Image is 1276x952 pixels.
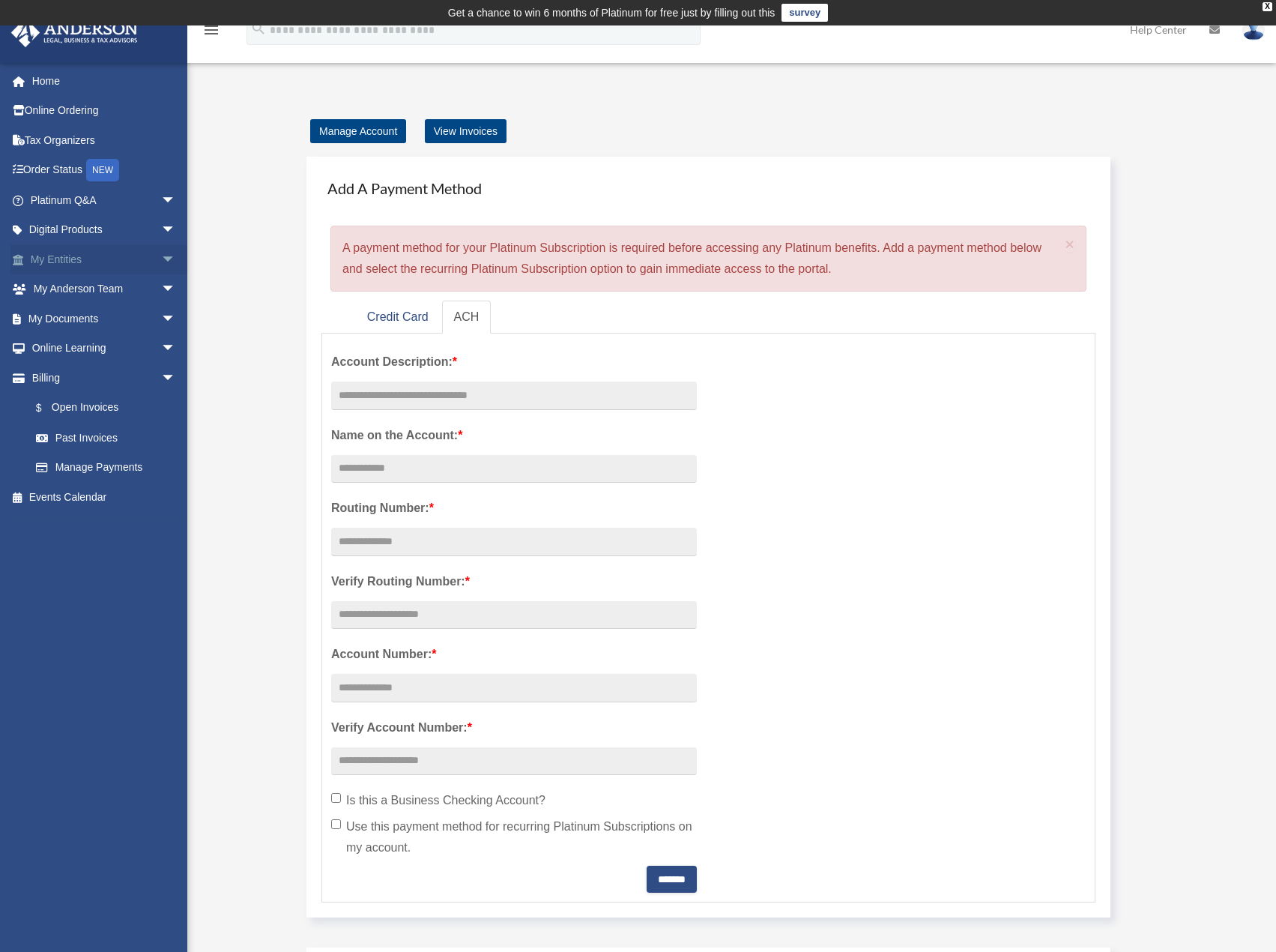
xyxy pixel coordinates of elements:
[21,423,199,453] a: Past Invoices
[10,244,199,274] a: My Entitiesarrow_drop_down
[10,155,199,186] a: Order StatusNEW
[161,215,191,246] span: arrow_drop_down
[10,304,199,334] a: My Documentsarrow_drop_down
[448,4,775,22] div: Get a chance to win 6 months of Platinum for free just by filling out this
[161,244,191,275] span: arrow_drop_down
[1065,235,1075,253] span: ×
[10,125,199,155] a: Tax Organizers
[331,790,697,811] label: Is this a Business Checking Account?
[44,399,52,418] span: $
[10,66,199,96] a: Home
[331,717,697,738] label: Verify Account Number:
[1065,236,1075,252] button: Close
[161,334,191,364] span: arrow_drop_down
[781,4,828,22] a: survey
[1263,2,1272,11] div: close
[86,159,119,181] div: NEW
[21,393,199,424] a: $Open Invoices
[331,644,697,665] label: Account Number:
[331,425,697,446] label: Name on the Account:
[331,571,697,592] label: Verify Routing Number:
[202,26,220,39] a: menu
[425,119,507,143] a: View Invoices
[330,226,1086,292] div: A payment method for your Platinum Subscription is required before accessing any Platinum benefit...
[202,21,220,39] i: menu
[10,334,199,364] a: Online Learningarrow_drop_down
[7,18,142,47] img: Anderson Advisors Platinum Portal
[10,363,199,393] a: Billingarrow_drop_down
[310,119,406,143] a: Manage Account
[10,274,199,304] a: My Anderson Teamarrow_drop_down
[331,793,341,803] input: Is this a Business Checking Account?
[1242,19,1265,40] img: User Pic
[10,215,199,245] a: Digital Productsarrow_drop_down
[331,816,697,858] label: Use this payment method for recurring Platinum Subscriptions on my account.
[442,301,492,334] a: ACH
[10,96,199,126] a: Online Ordering
[161,185,191,216] span: arrow_drop_down
[161,304,191,334] span: arrow_drop_down
[331,819,341,829] input: Use this payment method for recurring Platinum Subscriptions on my account.
[331,352,697,373] label: Account Description:
[355,301,441,334] a: Credit Card
[321,172,1095,205] h4: Add A Payment Method
[21,453,191,483] a: Manage Payments
[331,498,697,519] label: Routing Number:
[161,274,191,305] span: arrow_drop_down
[161,363,191,394] span: arrow_drop_down
[250,20,267,37] i: search
[10,185,199,215] a: Platinum Q&Aarrow_drop_down
[10,482,199,512] a: Events Calendar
